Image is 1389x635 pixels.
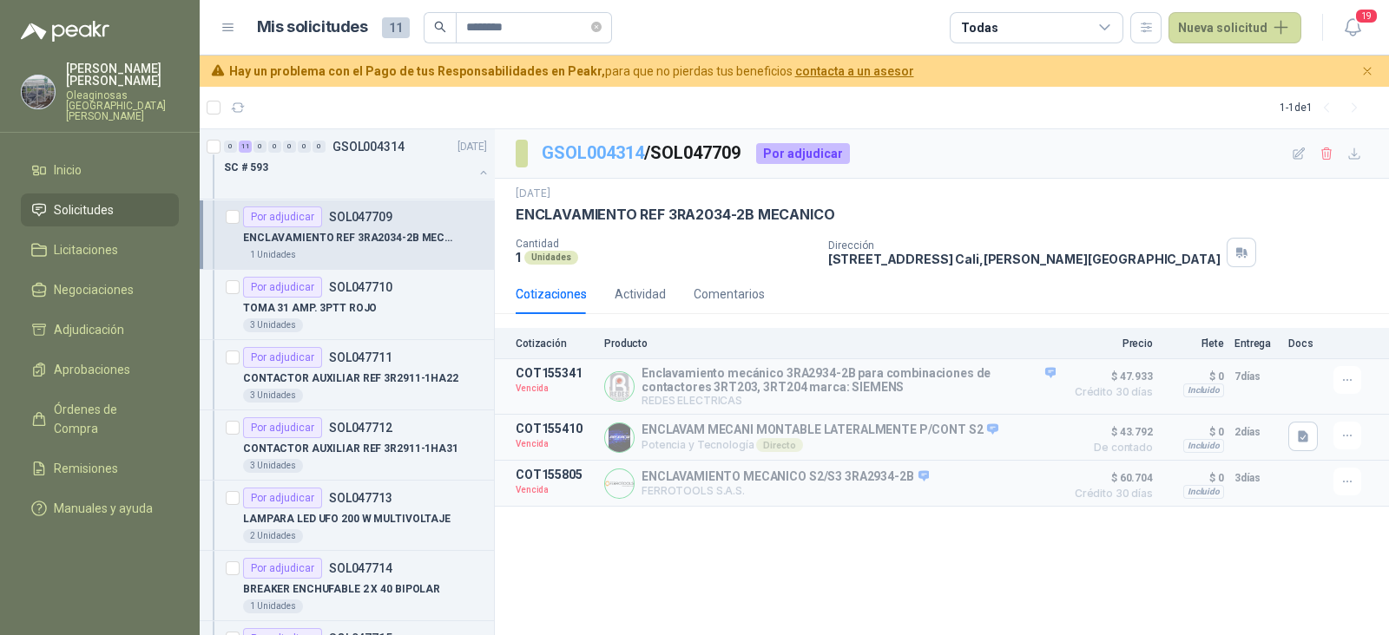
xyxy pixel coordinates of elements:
[54,360,130,379] span: Aprobaciones
[1066,337,1153,350] p: Precio
[329,422,392,434] p: SOL047712
[21,393,179,445] a: Órdenes de Compra
[21,492,179,525] a: Manuales y ayuda
[329,562,392,574] p: SOL047714
[243,206,322,227] div: Por adjudicar
[22,75,55,108] img: Company Logo
[21,233,179,266] a: Licitaciones
[54,320,124,339] span: Adjudicación
[642,422,998,438] p: ENCLAVAM MECANI MONTABLE LATERALMENTE P/CONT S2
[516,468,594,481] p: COT155805
[243,459,303,473] div: 3 Unidades
[200,481,494,551] a: Por adjudicarSOL047713LAMPARA LED UFO 200 W MULTIVOLTAJE2 Unidades
[642,394,1056,407] p: REDES ELECTRICAS
[54,400,162,438] span: Órdenes de Compra
[1234,468,1278,488] p: 3 días
[1183,485,1224,499] div: Incluido
[1163,366,1224,387] p: $ 0
[516,250,521,265] p: 1
[1234,366,1278,387] p: 7 días
[516,238,814,250] p: Cantidad
[756,143,850,164] div: Por adjudicar
[1288,337,1323,350] p: Docs
[1066,366,1153,387] span: $ 47.933
[1066,387,1153,397] span: Crédito 30 días
[243,529,303,543] div: 2 Unidades
[1066,488,1153,499] span: Crédito 30 días
[458,139,487,155] p: [DATE]
[1163,337,1224,350] p: Flete
[615,285,666,304] div: Actividad
[591,19,602,36] span: close-circle
[605,372,634,401] img: Company Logo
[243,248,303,262] div: 1 Unidades
[243,318,303,332] div: 3 Unidades
[21,353,179,386] a: Aprobaciones
[21,154,179,187] a: Inicio
[329,211,392,223] p: SOL047709
[54,200,114,219] span: Solicitudes
[516,186,550,202] p: [DATE]
[329,492,392,504] p: SOL047713
[516,337,594,350] p: Cotización
[243,300,377,317] p: TOMA 31 AMP. 3PTT ROJO
[542,140,742,167] p: / SOL047709
[54,160,82,180] span: Inicio
[21,21,109,42] img: Logo peakr
[54,240,118,259] span: Licitaciones
[756,438,802,452] div: Directo
[524,251,578,265] div: Unidades
[642,469,929,485] p: ENCLAVAMIENTO MECANICO S2/S3 3RA2934-2B
[1357,61,1379,82] button: Cerrar
[243,441,458,457] p: CONTACTOR AUXILIAR REF 3R2911-1HA31
[828,239,1221,252] p: Dirección
[591,22,602,32] span: close-circle
[54,280,134,299] span: Negociaciones
[243,417,322,438] div: Por adjudicar
[329,281,392,293] p: SOL047710
[243,230,459,246] p: ENCLAVAMIENTO REF 3RA2034-2B MECANICO
[605,469,634,498] img: Company Logo
[795,64,914,78] a: contacta a un asesor
[516,366,594,380] p: COT155341
[200,270,494,340] a: Por adjudicarSOL047710TOMA 31 AMP. 3PTT ROJO3 Unidades
[243,277,322,298] div: Por adjudicar
[434,21,446,33] span: search
[516,422,594,435] p: COT155410
[200,340,494,410] a: Por adjudicarSOL047711CONTACTOR AUXILIAR REF 3R2911-1HA223 Unidades
[604,337,1056,350] p: Producto
[224,136,490,192] a: 0 11 0 0 0 0 0 GSOL004314[DATE] SC # 593
[642,366,1056,394] p: Enclavamiento mecánico 3RA2934-2B para combinaciones de contactores 3RT203, 3RT204 marca: SIEMENS
[1183,383,1224,397] div: Incluido
[243,488,322,508] div: Por adjudicar
[283,141,296,153] div: 0
[1183,439,1224,453] div: Incluido
[516,285,587,304] div: Cotizaciones
[516,481,594,499] p: Vencida
[54,459,118,478] span: Remisiones
[516,206,834,224] p: ENCLAVAMIENTO REF 3RA2034-2B MECANICO
[298,141,311,153] div: 0
[66,62,179,87] p: [PERSON_NAME] [PERSON_NAME]
[66,90,179,121] p: Oleaginosas [GEOGRAPHIC_DATA][PERSON_NAME]
[332,141,405,153] p: GSOL004314
[239,141,252,153] div: 11
[1354,8,1379,24] span: 19
[21,273,179,306] a: Negociaciones
[200,200,494,270] a: Por adjudicarSOL047709ENCLAVAMIENTO REF 3RA2034-2B MECANICO1 Unidades
[516,435,594,453] p: Vencida
[224,160,268,176] p: SC # 593
[1280,94,1368,121] div: 1 - 1 de 1
[828,252,1221,266] p: [STREET_ADDRESS] Cali , [PERSON_NAME][GEOGRAPHIC_DATA]
[224,141,237,153] div: 0
[1066,468,1153,488] span: $ 60.704
[243,511,451,527] p: LAMPARA LED UFO 200 W MULTIVOLTAJE
[382,17,410,38] span: 11
[257,15,368,40] h1: Mis solicitudes
[200,551,494,621] a: Por adjudicarSOL047714BREAKER ENCHUFABLE 2 X 40 BIPOLAR1 Unidades
[200,410,494,481] a: Por adjudicarSOL047712CONTACTOR AUXILIAR REF 3R2911-1HA313 Unidades
[1168,12,1301,43] button: Nueva solicitud
[243,347,322,368] div: Por adjudicar
[243,389,303,403] div: 3 Unidades
[268,141,281,153] div: 0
